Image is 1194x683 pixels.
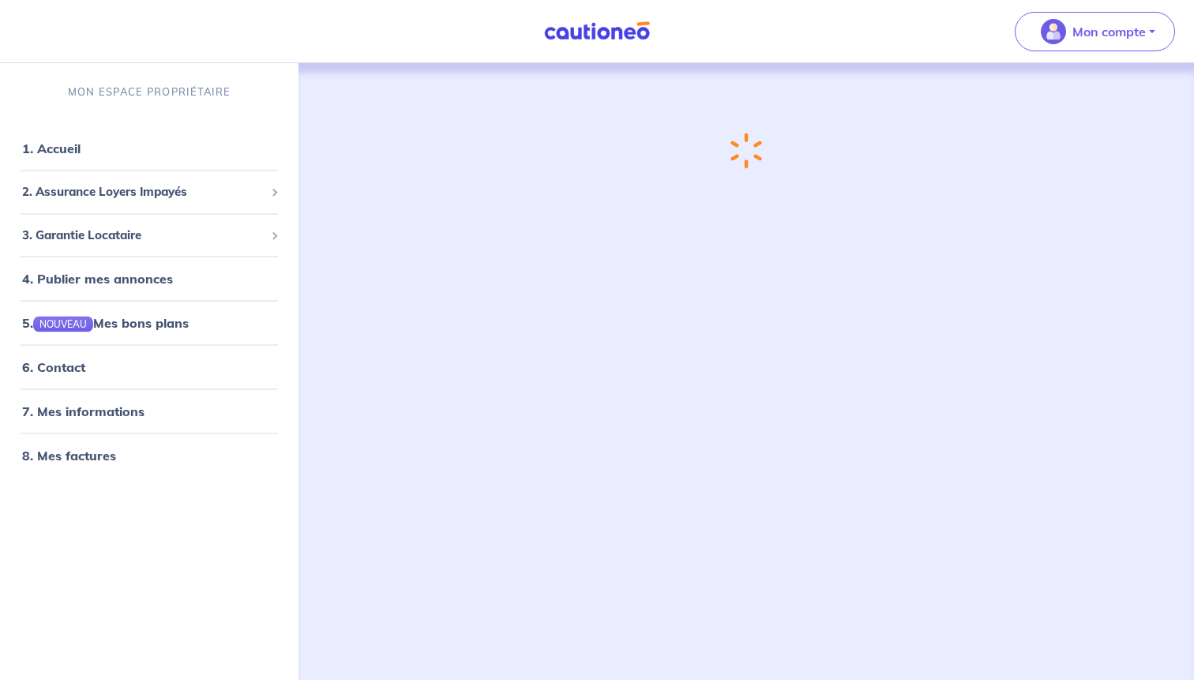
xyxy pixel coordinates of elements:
[22,448,116,463] a: 8. Mes factures
[726,129,767,173] img: loading-spinner
[6,351,292,383] div: 6. Contact
[1041,19,1066,44] img: illu_account_valid_menu.svg
[22,141,81,156] a: 1. Accueil
[538,21,656,41] img: Cautioneo
[1015,12,1175,51] button: illu_account_valid_menu.svgMon compte
[6,307,292,339] div: 5.NOUVEAUMes bons plans
[6,440,292,471] div: 8. Mes factures
[6,177,292,208] div: 2. Assurance Loyers Impayés
[22,183,265,201] span: 2. Assurance Loyers Impayés
[22,403,145,419] a: 7. Mes informations
[6,396,292,427] div: 7. Mes informations
[6,263,292,295] div: 4. Publier mes annonces
[1072,22,1146,41] p: Mon compte
[22,315,189,331] a: 5.NOUVEAUMes bons plans
[22,271,173,287] a: 4. Publier mes annonces
[68,84,231,99] p: MON ESPACE PROPRIÉTAIRE
[6,220,292,250] div: 3. Garantie Locataire
[22,226,265,244] span: 3. Garantie Locataire
[6,133,292,164] div: 1. Accueil
[22,359,85,375] a: 6. Contact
